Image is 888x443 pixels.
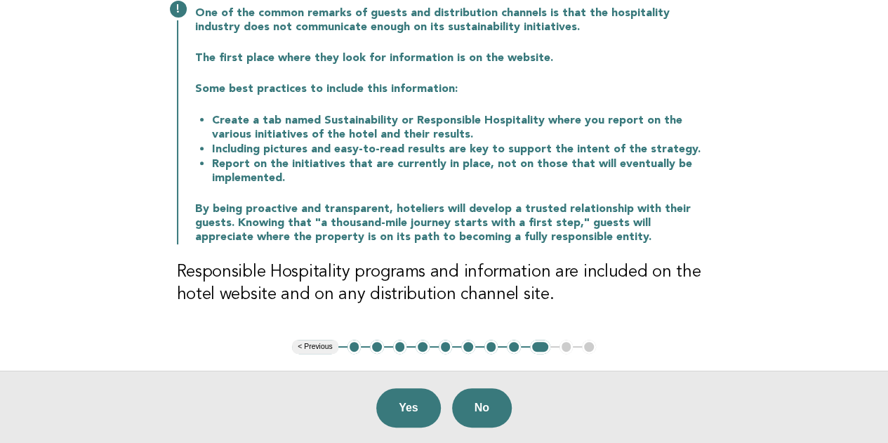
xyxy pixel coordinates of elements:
button: 6 [461,340,475,354]
li: Including pictures and easy-to-read results are key to support the intent of the strategy. [212,142,712,157]
p: By being proactive and transparent, hoteliers will develop a trusted relationship with their gues... [195,202,712,244]
button: 3 [393,340,407,354]
button: No [452,388,512,428]
button: 7 [484,340,498,354]
p: Some best practices to include this information: [195,82,712,96]
button: < Previous [292,340,338,354]
p: One of the common remarks of guests and distribution channels is that the hospitality industry do... [195,6,712,34]
button: 9 [530,340,550,354]
li: Create a tab named Sustainability or Responsible Hospitality where you report on the various init... [212,113,712,142]
button: 5 [439,340,453,354]
button: 4 [416,340,430,354]
li: Report on the initiatives that are currently in place, not on those that will eventually be imple... [212,157,712,185]
button: Yes [376,388,441,428]
button: 1 [347,340,362,354]
p: The first place where they look for information is on the website. [195,51,712,65]
h3: Responsible Hospitality programs and information are included on the hotel website and on any dis... [177,261,712,306]
button: 2 [370,340,384,354]
button: 8 [507,340,521,354]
